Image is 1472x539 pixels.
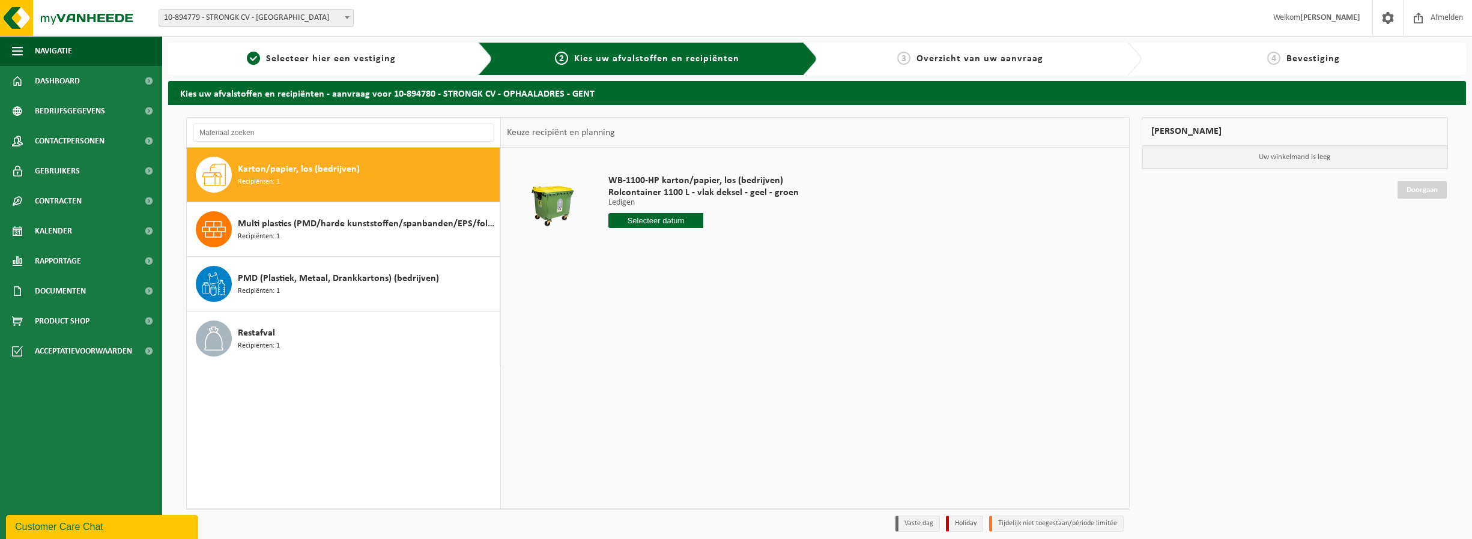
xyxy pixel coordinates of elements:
input: Materiaal zoeken [193,124,494,142]
span: Acceptatievoorwaarden [35,336,132,366]
input: Selecteer datum [608,213,704,228]
span: Contactpersonen [35,126,104,156]
span: Selecteer hier een vestiging [266,54,396,64]
span: 10-894779 - STRONGK CV - GENT [159,10,353,26]
span: Dashboard [35,66,80,96]
strong: [PERSON_NAME] [1300,13,1360,22]
h2: Kies uw afvalstoffen en recipiënten - aanvraag voor 10-894780 - STRONGK CV - OPHAALADRES - GENT [168,81,1466,104]
li: Vaste dag [895,516,940,532]
iframe: chat widget [6,513,201,539]
span: Product Shop [35,306,89,336]
span: Overzicht van uw aanvraag [916,54,1043,64]
span: Bevestiging [1286,54,1340,64]
button: Karton/papier, los (bedrijven) Recipiënten: 1 [187,148,500,202]
li: Tijdelijk niet toegestaan/période limitée [989,516,1124,532]
span: Multi plastics (PMD/harde kunststoffen/spanbanden/EPS/folie naturel/folie gemengd) [238,217,497,231]
span: Recipiënten: 1 [238,286,280,297]
span: Recipiënten: 1 [238,176,280,188]
span: Documenten [35,276,86,306]
div: [PERSON_NAME] [1142,117,1448,146]
p: Ledigen [608,199,799,207]
span: WB-1100-HP karton/papier, los (bedrijven) [608,175,799,187]
li: Holiday [946,516,983,532]
span: Restafval [238,326,275,340]
a: Doorgaan [1398,181,1447,199]
button: Multi plastics (PMD/harde kunststoffen/spanbanden/EPS/folie naturel/folie gemengd) Recipiënten: 1 [187,202,500,257]
span: Contracten [35,186,82,216]
span: Rapportage [35,246,81,276]
span: 3 [897,52,910,65]
span: Gebruikers [35,156,80,186]
span: Navigatie [35,36,72,66]
a: 1Selecteer hier een vestiging [174,52,468,66]
span: 4 [1267,52,1280,65]
span: Rolcontainer 1100 L - vlak deksel - geel - groen [608,187,799,199]
span: Kalender [35,216,72,246]
p: Uw winkelmand is leeg [1142,146,1447,169]
span: Recipiënten: 1 [238,231,280,242]
span: Kies uw afvalstoffen en recipiënten [574,54,739,64]
span: PMD (Plastiek, Metaal, Drankkartons) (bedrijven) [238,271,439,286]
span: 2 [555,52,568,65]
span: Recipiënten: 1 [238,340,280,352]
button: PMD (Plastiek, Metaal, Drankkartons) (bedrijven) Recipiënten: 1 [187,257,500,312]
span: Bedrijfsgegevens [35,96,105,126]
span: 10-894779 - STRONGK CV - GENT [159,9,354,27]
span: Karton/papier, los (bedrijven) [238,162,360,176]
div: Keuze recipiënt en planning [501,118,621,148]
button: Restafval Recipiënten: 1 [187,312,500,366]
span: 1 [247,52,260,65]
